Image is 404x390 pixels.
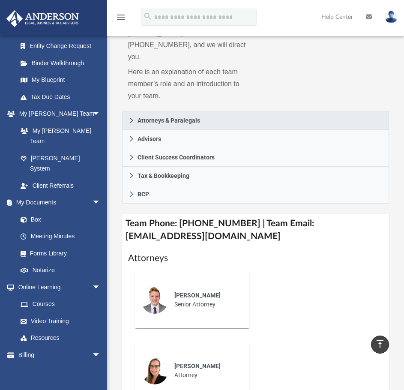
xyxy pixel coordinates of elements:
div: Attorney [168,356,243,386]
i: search [143,12,153,21]
a: Tax & Bookkeeping [122,167,389,185]
span: arrow_drop_down [92,279,109,296]
a: My [PERSON_NAME] Team [12,122,105,150]
a: Entity Change Request [12,38,114,55]
a: Advisors [122,130,389,148]
span: [PERSON_NAME] [174,292,221,299]
span: arrow_drop_down [92,194,109,212]
p: Here is an explanation of each team member’s role and an introduction to your team. [128,66,250,102]
a: menu [116,16,126,22]
span: [PERSON_NAME] [174,363,221,369]
a: Client Referrals [12,177,109,194]
span: BCP [138,191,149,197]
a: Binder Walkthrough [12,54,114,72]
a: My Blueprint [12,72,109,89]
a: [PERSON_NAME] System [12,150,109,177]
img: thumbnail [141,357,168,384]
div: Senior Attorney [168,285,243,315]
a: vertical_align_top [371,336,389,354]
img: thumbnail [141,286,168,314]
img: User Pic [385,11,398,23]
a: Forms Library [12,245,105,262]
a: Online Learningarrow_drop_down [6,279,109,296]
a: Billingarrow_drop_down [6,346,114,363]
i: menu [116,12,126,22]
span: Advisors [138,136,161,142]
span: Client Success Coordinators [138,154,215,160]
a: My [PERSON_NAME] Teamarrow_drop_down [6,105,109,123]
a: Tax Due Dates [12,88,114,105]
a: Video Training [12,312,105,330]
a: BCP [122,185,389,204]
a: Meeting Minutes [12,228,109,245]
span: Attorneys & Paralegals [138,117,200,123]
h1: Attorneys [128,252,383,264]
span: Tax & Bookkeeping [138,173,189,179]
img: Anderson Advisors Platinum Portal [4,10,81,27]
a: Attorneys & Paralegals [122,111,389,130]
a: Client Success Coordinators [122,148,389,167]
a: Notarize [12,262,109,279]
a: My Documentsarrow_drop_down [6,194,109,211]
span: arrow_drop_down [92,346,109,364]
a: Box [12,211,105,228]
span: arrow_drop_down [92,105,109,123]
a: Courses [12,296,109,313]
h4: Team Phone: [PHONE_NUMBER] | Team Email: [EMAIL_ADDRESS][DOMAIN_NAME] [122,214,389,246]
a: Resources [12,330,109,347]
i: vertical_align_top [375,339,385,349]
